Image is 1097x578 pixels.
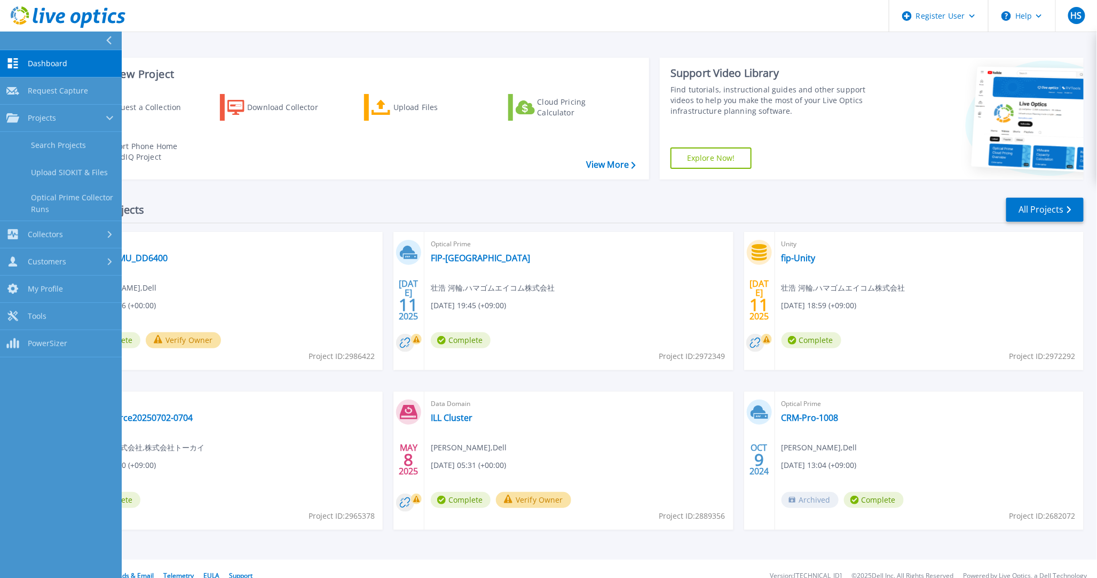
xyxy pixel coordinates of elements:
[508,94,627,121] a: Cloud Pricing Calculator
[782,398,1077,410] span: Optical Prime
[431,398,727,410] span: Data Domain
[28,59,67,68] span: Dashboard
[538,97,623,118] div: Cloud Pricing Calculator
[28,230,63,239] span: Collectors
[431,238,727,250] span: Optical Prime
[247,97,333,118] div: Download Collector
[399,440,419,479] div: MAY 2025
[81,412,193,423] a: VDIResource20250702-0704
[393,97,479,118] div: Upload Files
[431,253,530,263] a: FIP-[GEOGRAPHIC_DATA]
[399,280,419,319] div: [DATE] 2025
[1071,11,1082,20] span: HS
[28,113,56,123] span: Projects
[81,238,376,250] span: Data Domain
[670,84,887,116] div: Find tutorials, instructional guides and other support videos to help you make the most of your L...
[754,455,764,464] span: 9
[659,510,725,522] span: Project ID: 2889356
[28,284,63,294] span: My Profile
[782,459,857,471] span: [DATE] 13:04 (+09:00)
[749,300,769,309] span: 11
[844,492,904,508] span: Complete
[28,257,66,267] span: Customers
[105,141,188,162] div: Import Phone Home CloudIQ Project
[431,442,507,454] span: [PERSON_NAME] , Dell
[782,332,841,348] span: Complete
[1009,510,1076,522] span: Project ID: 2682072
[782,492,839,508] span: Archived
[670,66,887,80] div: Support Video Library
[81,442,204,454] span: トーカイ 株式会社 , 株式会社トーカイ
[586,160,636,170] a: View More
[309,510,375,522] span: Project ID: 2965378
[496,492,571,508] button: Verify Owner
[782,442,857,454] span: [PERSON_NAME] , Dell
[431,332,491,348] span: Complete
[431,492,491,508] span: Complete
[431,282,555,294] span: 壮浩 河輪 , ハマゴムエイコム株式会社
[399,300,419,309] span: 11
[76,94,195,121] a: Request a Collection
[28,311,46,321] span: Tools
[1006,198,1084,222] a: All Projects
[81,398,376,410] span: Optical Prime
[404,455,414,464] span: 8
[309,350,375,362] span: Project ID: 2986422
[782,253,816,263] a: fip-Unity
[220,94,339,121] a: Download Collector
[670,147,752,169] a: Explore Now!
[659,350,725,362] span: Project ID: 2972349
[431,300,506,311] span: [DATE] 19:45 (+09:00)
[749,280,769,319] div: [DATE] 2025
[106,97,192,118] div: Request a Collection
[782,282,905,294] span: 壮浩 河輪 , ハマゴムエイコム株式会社
[364,94,483,121] a: Upload Files
[28,339,67,348] span: PowerSizer
[431,459,506,471] span: [DATE] 05:31 (+00:00)
[81,253,168,263] a: HAMAGOMU_DD6400
[749,440,769,479] div: OCT 2024
[76,68,635,80] h3: Start a New Project
[28,86,88,96] span: Request Capture
[1009,350,1076,362] span: Project ID: 2972292
[782,238,1077,250] span: Unity
[782,300,857,311] span: [DATE] 18:59 (+09:00)
[782,412,839,423] a: CRM-Pro-1008
[146,332,221,348] button: Verify Owner
[431,412,472,423] a: ILL Cluster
